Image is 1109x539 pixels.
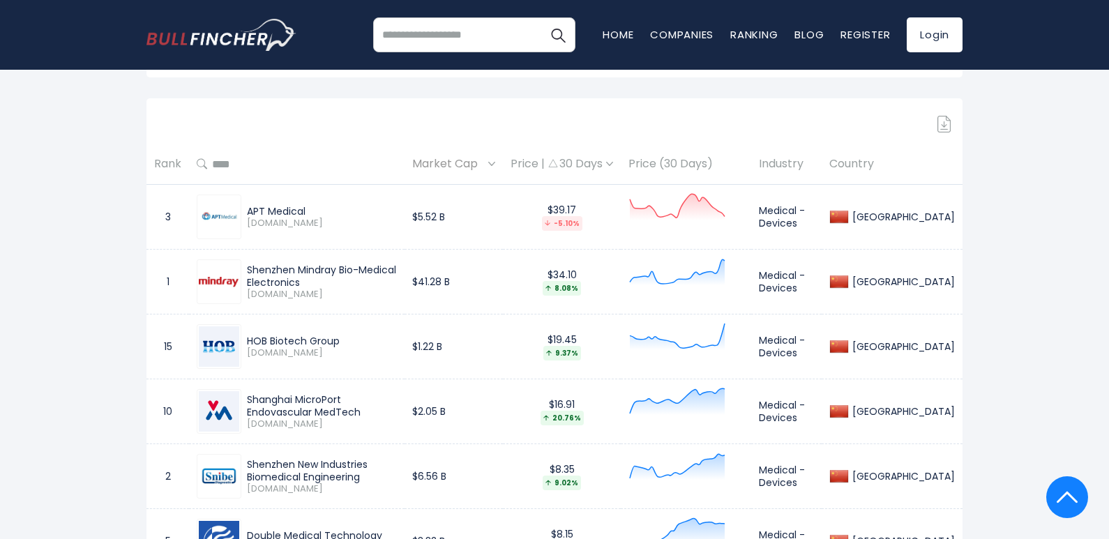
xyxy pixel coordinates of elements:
[849,405,955,418] div: [GEOGRAPHIC_DATA]
[849,211,955,223] div: [GEOGRAPHIC_DATA]
[247,393,397,418] div: Shanghai MicroPort Endovascular MedTech
[146,250,189,314] td: 1
[541,411,584,425] div: 20.76%
[146,19,296,51] img: bullfincher logo
[751,444,822,509] td: Medical - Devices
[405,444,503,509] td: $6.56 B
[247,289,397,301] span: [DOMAIN_NAME]
[405,185,503,250] td: $5.52 B
[511,157,613,172] div: Price | 30 Days
[247,205,397,218] div: APT Medical
[511,398,613,425] div: $16.91
[511,204,613,231] div: $39.17
[751,314,822,379] td: Medical - Devices
[405,314,503,379] td: $1.22 B
[751,379,822,444] td: Medical - Devices
[751,144,822,185] th: Industry
[146,314,189,379] td: 15
[543,346,581,360] div: 9.37%
[511,463,613,490] div: $8.35
[146,379,189,444] td: 10
[603,27,633,42] a: Home
[199,277,239,287] img: 300760.SZ.png
[247,347,397,359] span: [DOMAIN_NAME]
[247,218,397,229] span: [DOMAIN_NAME]
[794,27,824,42] a: Blog
[199,197,239,237] img: 688617.SS.png
[849,275,955,288] div: [GEOGRAPHIC_DATA]
[199,326,239,367] img: 688656.SS.png
[405,379,503,444] td: $2.05 B
[751,185,822,250] td: Medical - Devices
[840,27,890,42] a: Register
[247,335,397,347] div: HOB Biotech Group
[247,418,397,430] span: [DOMAIN_NAME]
[247,483,397,495] span: [DOMAIN_NAME]
[146,185,189,250] td: 3
[849,470,955,483] div: [GEOGRAPHIC_DATA]
[405,250,503,314] td: $41.28 B
[541,17,575,52] button: Search
[199,456,239,496] img: 300832.SZ.png
[247,264,397,289] div: Shenzhen Mindray Bio-Medical Electronics
[199,391,239,432] img: 688016.SS.png
[543,281,581,296] div: 8.08%
[542,216,582,231] div: -5.10%
[146,444,189,509] td: 2
[412,153,485,175] span: Market Cap
[146,19,296,51] a: Go to homepage
[621,144,751,185] th: Price (30 Days)
[511,333,613,360] div: $19.45
[849,340,955,353] div: [GEOGRAPHIC_DATA]
[247,458,397,483] div: Shenzhen New Industries Biomedical Engineering
[751,250,822,314] td: Medical - Devices
[543,476,581,490] div: 9.02%
[730,27,778,42] a: Ranking
[650,27,714,42] a: Companies
[511,268,613,296] div: $34.10
[907,17,963,52] a: Login
[146,144,189,185] th: Rank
